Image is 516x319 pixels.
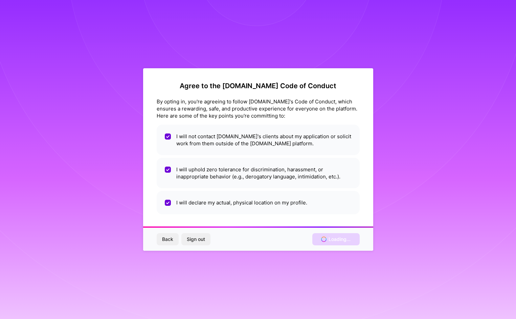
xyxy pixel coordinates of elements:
li: I will not contact [DOMAIN_NAME]'s clients about my application or solicit work from them outside... [157,125,360,155]
div: By opting in, you're agreeing to follow [DOMAIN_NAME]'s Code of Conduct, which ensures a rewardin... [157,98,360,119]
span: Sign out [187,236,205,243]
span: Back [162,236,173,243]
li: I will uphold zero tolerance for discrimination, harassment, or inappropriate behavior (e.g., der... [157,158,360,188]
button: Sign out [181,233,210,245]
button: Back [157,233,179,245]
h2: Agree to the [DOMAIN_NAME] Code of Conduct [157,82,360,90]
li: I will declare my actual, physical location on my profile. [157,191,360,214]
